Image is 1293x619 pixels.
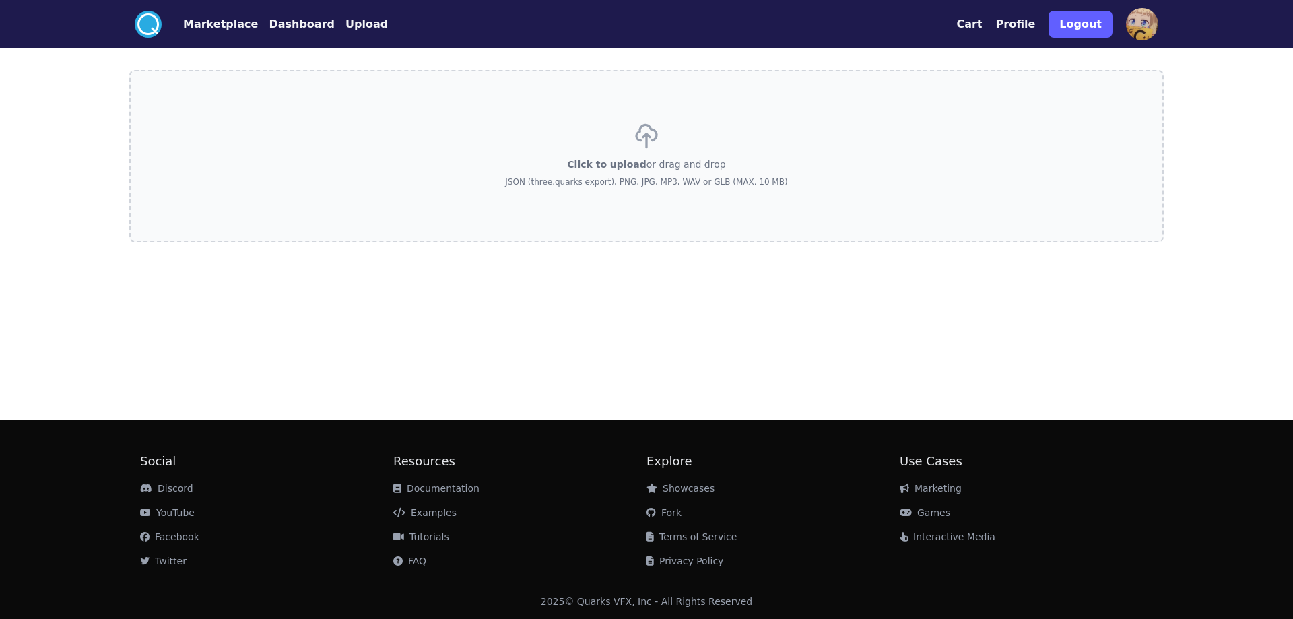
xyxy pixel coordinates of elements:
button: Marketplace [183,16,258,32]
a: Facebook [140,531,199,542]
span: Click to upload [567,159,646,170]
a: Interactive Media [900,531,995,542]
a: Dashboard [258,16,335,32]
p: or drag and drop [567,158,725,171]
a: Showcases [646,483,715,494]
a: Documentation [393,483,479,494]
a: Terms of Service [646,531,737,542]
h2: Social [140,452,393,471]
button: Cart [956,16,982,32]
h2: Use Cases [900,452,1153,471]
a: Marketplace [162,16,258,32]
button: Upload [345,16,388,32]
a: YouTube [140,507,195,518]
a: FAQ [393,556,426,566]
button: Dashboard [269,16,335,32]
a: Fork [646,507,682,518]
img: profile [1126,8,1158,40]
button: Profile [996,16,1036,32]
a: Examples [393,507,457,518]
a: Privacy Policy [646,556,723,566]
p: JSON (three.quarks export), PNG, JPG, MP3, WAV or GLB (MAX. 10 MB) [505,176,787,187]
a: Upload [335,16,388,32]
h2: Explore [646,452,900,471]
h2: Resources [393,452,646,471]
a: Games [900,507,950,518]
div: 2025 © Quarks VFX, Inc - All Rights Reserved [541,595,753,608]
a: Marketing [900,483,962,494]
a: Twitter [140,556,187,566]
a: Tutorials [393,531,449,542]
button: Logout [1049,11,1113,38]
a: Discord [140,483,193,494]
a: Logout [1049,5,1113,43]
